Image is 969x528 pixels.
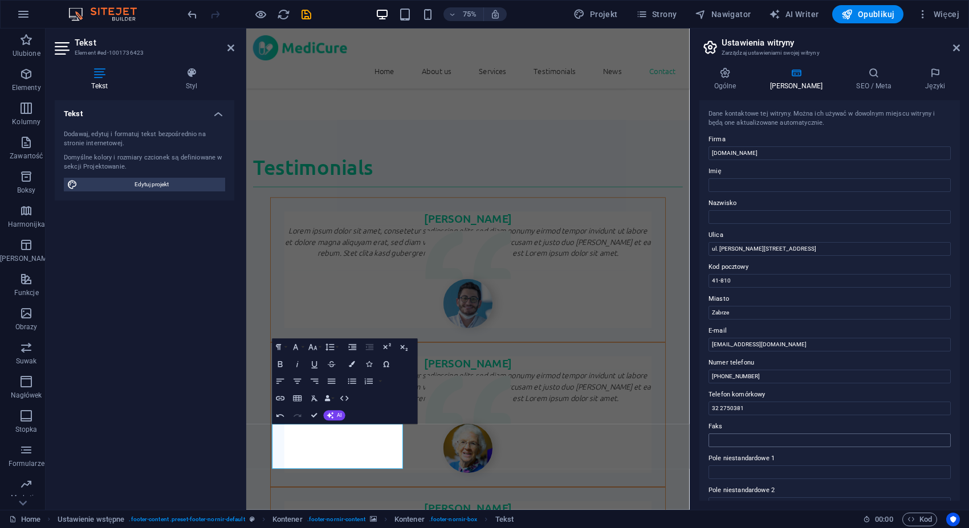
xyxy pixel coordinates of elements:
h2: Ustawienia witryny [722,38,960,48]
i: Zapisz (Ctrl+S) [300,8,313,21]
label: Faks [709,420,951,433]
button: Więcej [913,5,964,23]
label: Numer telefonu [709,356,951,370]
button: undo [185,7,199,21]
button: Font Size [306,338,323,355]
span: Kliknij, aby zaznaczyć. Kliknij dwukrotnie, aby edytować [58,513,125,526]
button: Align Right [306,373,323,390]
h2: Tekst [75,38,234,48]
span: Więcej [917,9,959,20]
i: Ten element jest konfigurowalnym ustawieniem wstępnym [250,516,255,522]
button: Underline (Ctrl+U) [306,355,323,373]
button: Italic (Ctrl+I) [289,355,306,373]
a: Kliknij, aby anulować zaznaczenie. Kliknij dwukrotnie, aby otworzyć Strony [9,513,40,526]
button: Edytuj projekt [64,178,225,191]
p: Marketing [11,493,42,502]
label: Kod pocztowy [709,260,951,274]
button: Decrease Indent [361,338,378,355]
button: Align Center [289,373,306,390]
button: Ordered List [361,373,377,390]
h6: 75% [461,7,479,21]
i: Po zmianie rozmiaru automatycznie dostosowuje poziom powiększenia do wybranego urządzenia. [490,9,500,19]
img: Editor Logo [66,7,151,21]
button: Unordered List [344,373,360,390]
h4: SEO / Meta [842,67,911,91]
button: Clear Formatting [306,390,323,407]
label: E-mail [709,324,951,338]
label: Nazwisko [709,197,951,210]
button: Paragraph Format [272,338,288,355]
button: Opublikuj [832,5,903,23]
button: Font Family [289,338,306,355]
button: Undo (Ctrl+Z) [272,407,288,424]
p: Kolumny [12,117,40,126]
h6: Czas sesji [863,513,893,526]
span: Opublikuj [841,9,894,20]
h4: Styl [149,67,234,91]
p: Zawartość [10,152,43,161]
label: Telefon komórkowy [709,388,951,402]
button: Strikethrough [323,355,340,373]
button: Superscript [378,338,395,355]
span: Edytuj projekt [81,178,222,191]
button: Align Left [272,373,288,390]
button: Special Characters [378,355,394,373]
label: Pole niestandardowe 1 [709,452,951,465]
button: save [299,7,313,21]
span: Kod [907,513,932,526]
button: Insert Link [272,390,288,407]
button: Bold (Ctrl+B) [272,355,288,373]
button: Ordered List [377,373,384,390]
span: . footer-nornir-content [307,513,365,526]
button: 75% [443,7,484,21]
label: Ulica [709,228,951,242]
i: Przeładuj stronę [277,8,290,21]
h4: Tekst [55,100,234,121]
p: Stopka [15,425,38,434]
span: 00 00 [875,513,893,526]
span: Kliknij, aby zaznaczyć. Kliknij dwukrotnie, aby edytować [272,513,303,526]
button: Strony [632,5,682,23]
button: Data Bindings [323,390,335,407]
button: AI [323,410,345,420]
span: AI Writer [769,9,819,20]
button: Projekt [569,5,622,23]
div: Dane kontaktowe tej witryny. Można ich używać w dowolnym miejscu witryny i będą one aktualizowane... [709,109,951,128]
p: Ulubione [13,49,40,58]
p: Harmonijka [8,220,45,229]
p: Elementy [12,83,41,92]
button: Icons [361,355,377,373]
button: Kod [902,513,937,526]
label: Pole niestandardowe 2 [709,484,951,497]
span: AI [337,413,341,418]
button: Subscript [396,338,412,355]
p: Suwak [16,357,37,366]
p: Nagłówek [11,391,42,400]
h4: Języki [910,67,960,91]
span: : [883,515,885,523]
button: reload [276,7,290,21]
span: Strony [636,9,677,20]
button: HTML [336,390,353,407]
button: Insert Table [289,390,306,407]
div: Domyślne kolory i rozmiary czcionek są definiowane w sekcji Projektowanie. [64,153,225,172]
span: Kliknij, aby zaznaczyć. Kliknij dwukrotnie, aby edytować [394,513,425,526]
span: Kliknij, aby zaznaczyć. Kliknij dwukrotnie, aby edytować [495,513,514,526]
button: Confirm (Ctrl+⏎) [306,407,323,424]
h3: Element #ed-1001736423 [75,48,211,58]
p: Funkcje [14,288,39,297]
button: Align Justify [323,373,340,390]
button: Redo (Ctrl+Shift+Z) [289,407,306,424]
div: Dodawaj, edytuj i formatuj tekst bezpośrednio na stronie internetowej. [64,130,225,149]
i: Cofnij: change_data (Ctrl+Z) [186,8,199,21]
div: Projekt (Ctrl+Alt+Y) [569,5,622,23]
label: Miasto [709,292,951,306]
h4: [PERSON_NAME] [755,67,842,91]
button: AI Writer [764,5,823,23]
span: Nawigator [695,9,751,20]
p: Boksy [17,186,36,195]
button: Kliknij tutaj, aby wyjść z trybu podglądu i kontynuować edycję [254,7,267,21]
h4: Ogólne [699,67,755,91]
nav: breadcrumb [58,513,514,526]
span: . footer-content .preset-footer-nornir-default [129,513,245,526]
